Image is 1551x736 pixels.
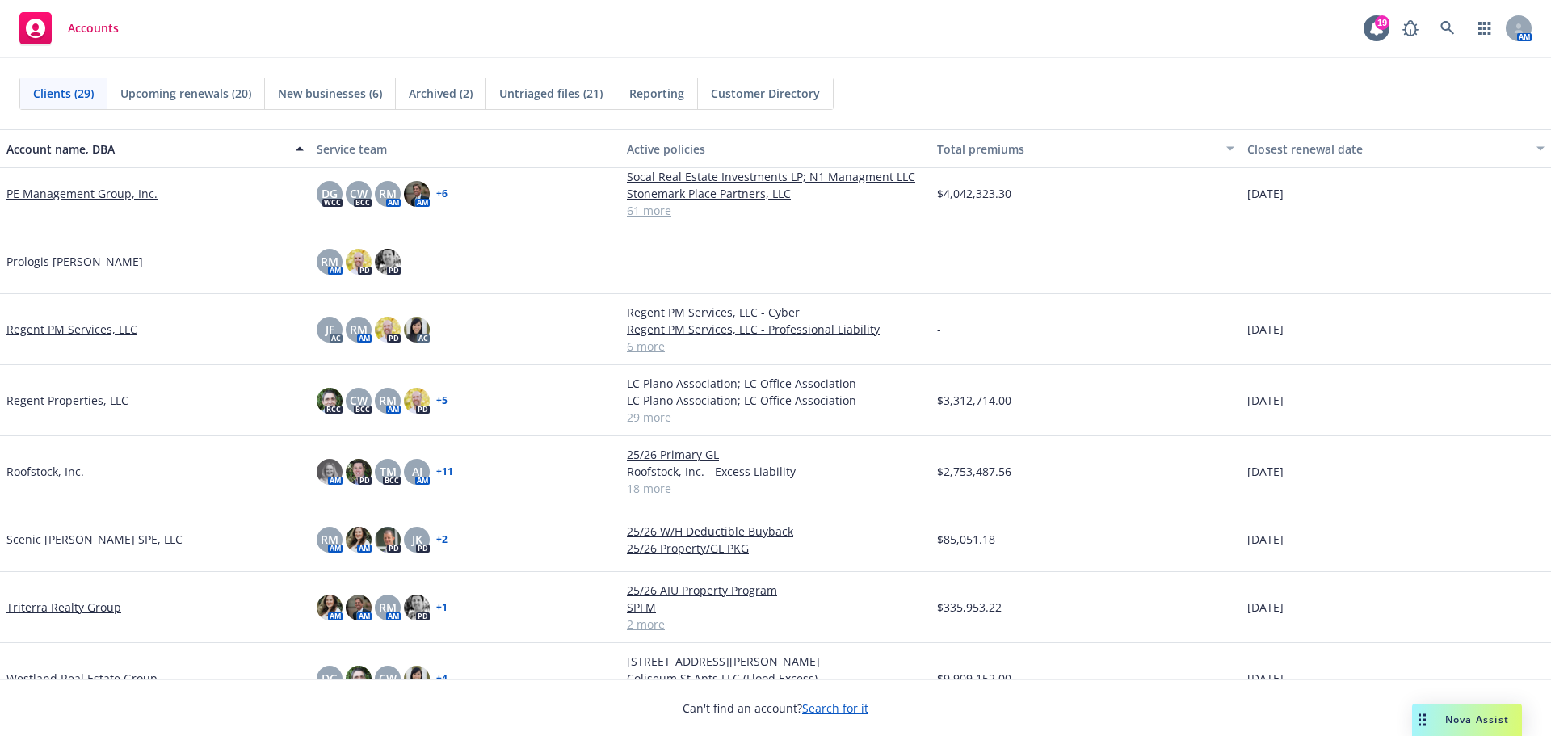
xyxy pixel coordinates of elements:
[436,189,448,199] a: + 6
[375,249,401,275] img: photo
[6,531,183,548] a: Scenic [PERSON_NAME] SPE, LLC
[627,446,924,463] a: 25/26 Primary GL
[629,85,684,102] span: Reporting
[1247,253,1251,270] span: -
[499,85,603,102] span: Untriaged files (21)
[33,85,94,102] span: Clients (29)
[375,527,401,553] img: photo
[6,463,84,480] a: Roofstock, Inc.
[627,375,924,392] a: LC Plano Association; LC Office Association
[627,582,924,599] a: 25/26 AIU Property Program
[627,253,631,270] span: -
[627,392,924,409] a: LC Plano Association; LC Office Association
[6,392,128,409] a: Regent Properties, LLC
[1247,670,1284,687] span: [DATE]
[1412,704,1522,736] button: Nova Assist
[1247,599,1284,616] span: [DATE]
[310,129,620,168] button: Service team
[1375,15,1389,30] div: 19
[627,338,924,355] a: 6 more
[1445,713,1509,726] span: Nova Assist
[412,463,422,480] span: AJ
[375,317,401,343] img: photo
[937,531,995,548] span: $85,051.18
[6,599,121,616] a: Triterra Realty Group
[627,141,924,158] div: Active policies
[346,459,372,485] img: photo
[937,253,941,270] span: -
[937,599,1002,616] span: $335,953.22
[322,185,338,202] span: DG
[627,523,924,540] a: 25/26 W/H Deductible Buyback
[627,185,924,202] a: Stonemark Place Partners, LLC
[937,463,1011,480] span: $2,753,487.56
[1241,129,1551,168] button: Closest renewal date
[627,540,924,557] a: 25/26 Property/GL PKG
[436,535,448,545] a: + 2
[317,388,343,414] img: photo
[350,392,368,409] span: CW
[627,616,924,633] a: 2 more
[379,185,397,202] span: RM
[1247,321,1284,338] span: [DATE]
[937,141,1217,158] div: Total premiums
[627,202,924,219] a: 61 more
[68,22,119,35] span: Accounts
[404,388,430,414] img: photo
[278,85,382,102] span: New businesses (6)
[627,480,924,497] a: 18 more
[412,531,422,548] span: JK
[627,409,924,426] a: 29 more
[6,321,137,338] a: Regent PM Services, LLC
[6,670,158,687] a: Westland Real Estate Group
[346,666,372,692] img: photo
[317,459,343,485] img: photo
[627,670,924,687] a: Coliseum St Apts LLC (Flood Excess)
[436,603,448,612] a: + 1
[1431,12,1464,44] a: Search
[1412,704,1432,736] div: Drag to move
[937,185,1011,202] span: $4,042,323.30
[627,653,924,670] a: [STREET_ADDRESS][PERSON_NAME]
[627,321,924,338] a: Regent PM Services, LLC - Professional Liability
[6,185,158,202] a: PE Management Group, Inc.
[404,181,430,207] img: photo
[1247,463,1284,480] span: [DATE]
[379,670,397,687] span: CW
[404,317,430,343] img: photo
[346,595,372,620] img: photo
[627,463,924,480] a: Roofstock, Inc. - Excess Liability
[627,304,924,321] a: Regent PM Services, LLC - Cyber
[326,321,334,338] span: JF
[931,129,1241,168] button: Total premiums
[6,253,143,270] a: Prologis [PERSON_NAME]
[379,392,397,409] span: RM
[436,674,448,683] a: + 4
[120,85,251,102] span: Upcoming renewals (20)
[1247,185,1284,202] span: [DATE]
[1247,531,1284,548] span: [DATE]
[409,85,473,102] span: Archived (2)
[627,168,924,185] a: Socal Real Estate Investments LP; N1 Managment LLC
[321,253,338,270] span: RM
[13,6,125,51] a: Accounts
[937,321,941,338] span: -
[350,185,368,202] span: CW
[711,85,820,102] span: Customer Directory
[683,700,868,717] span: Can't find an account?
[380,463,397,480] span: TM
[436,396,448,406] a: + 5
[350,321,368,338] span: RM
[937,392,1011,409] span: $3,312,714.00
[1247,141,1527,158] div: Closest renewal date
[937,670,1011,687] span: $9,909,152.00
[1247,392,1284,409] span: [DATE]
[317,141,614,158] div: Service team
[6,141,286,158] div: Account name, DBA
[404,595,430,620] img: photo
[1469,12,1501,44] a: Switch app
